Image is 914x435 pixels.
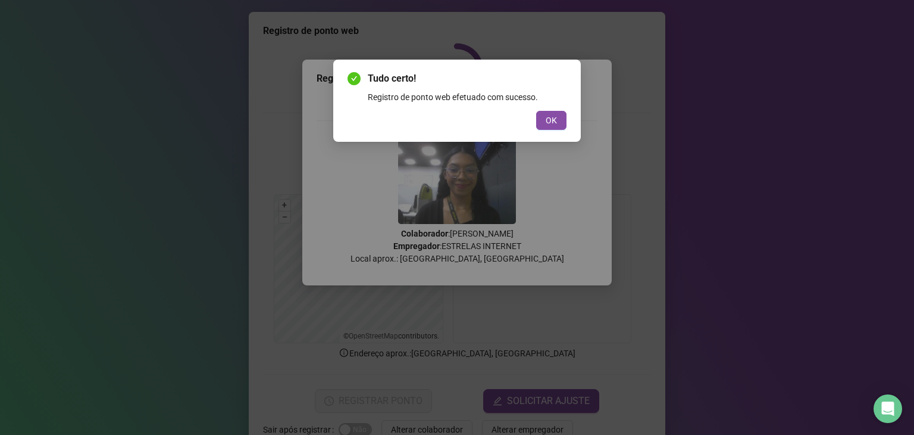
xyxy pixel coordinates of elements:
span: OK [546,114,557,127]
div: Open Intercom Messenger [874,394,902,423]
button: OK [536,111,566,130]
span: check-circle [348,72,361,85]
div: Registro de ponto web efetuado com sucesso. [368,91,566,104]
span: Tudo certo! [368,72,566,86]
